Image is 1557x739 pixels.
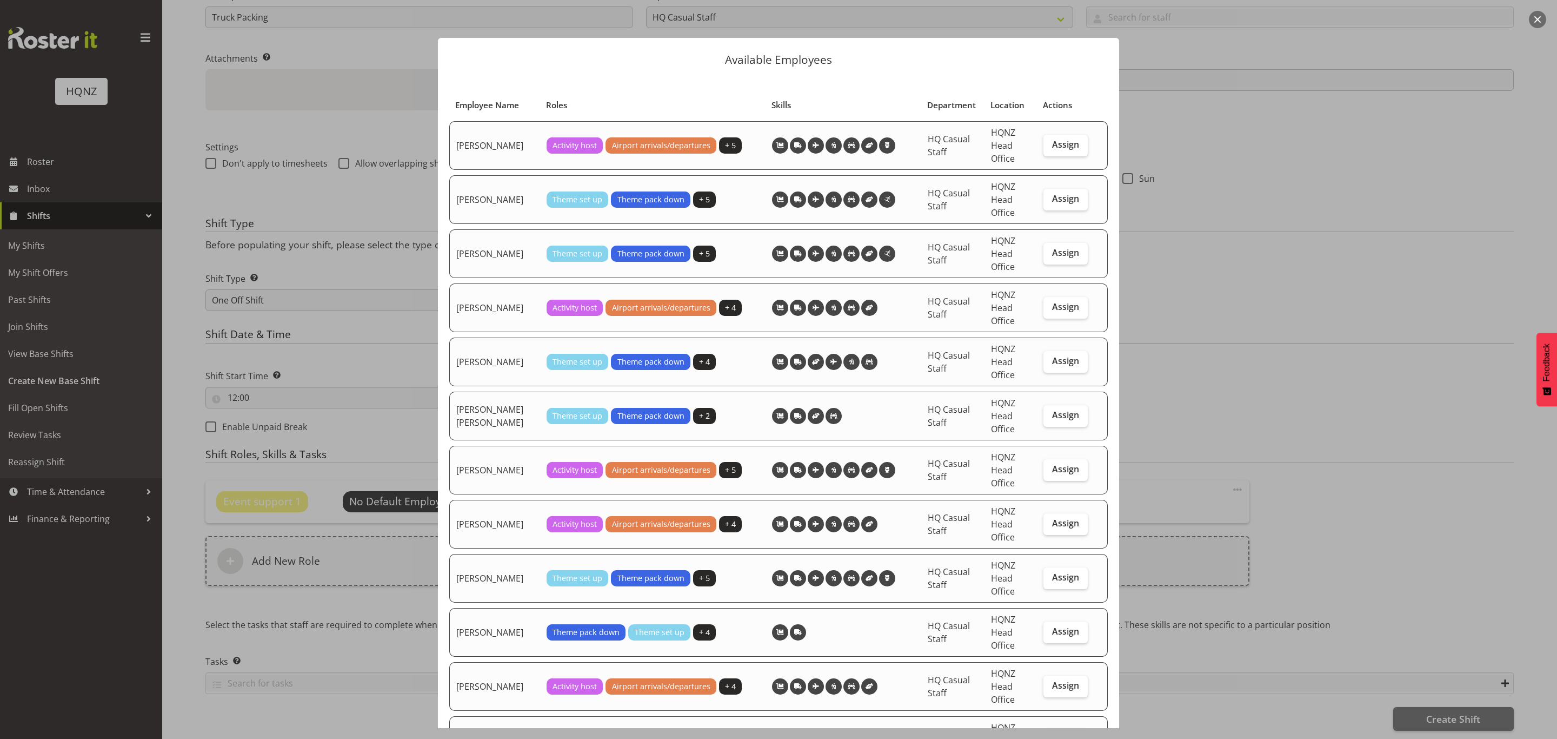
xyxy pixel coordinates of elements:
span: HQNZ Head Office [991,505,1015,543]
span: HQ Casual Staff [928,512,970,537]
span: Department [927,99,976,111]
span: Assign [1052,572,1079,583]
span: Airport arrivals/departures [612,302,710,314]
span: HQNZ Head Office [991,397,1015,435]
td: [PERSON_NAME] [449,338,540,386]
span: Roles [546,99,567,111]
span: + 4 [725,681,736,692]
span: + 2 [699,410,710,422]
span: + 4 [725,302,736,314]
span: Theme set up [553,410,602,422]
td: [PERSON_NAME] [449,229,540,278]
span: Airport arrivals/departures [612,518,710,530]
span: HQNZ Head Office [991,235,1015,273]
span: Theme set up [553,194,602,206]
span: Assign [1052,626,1079,637]
span: + 5 [725,464,736,476]
span: Assign [1052,247,1079,258]
span: Theme pack down [617,410,684,422]
span: HQ Casual Staff [928,187,970,212]
button: Feedback - Show survey [1536,333,1557,406]
span: HQ Casual Staff [928,133,970,158]
p: Available Employees [449,54,1108,65]
span: Employee Name [455,99,519,111]
span: Activity host [553,140,597,151]
span: Theme set up [553,248,602,260]
span: Airport arrivals/departures [612,464,710,476]
span: HQ Casual Staff [928,458,970,483]
span: + 5 [725,140,736,151]
span: HQNZ Head Office [991,127,1015,164]
span: HQ Casual Staff [928,566,970,591]
td: [PERSON_NAME] [449,121,540,170]
span: Assign [1052,301,1079,312]
td: [PERSON_NAME] [PERSON_NAME] [449,392,540,440]
span: HQ Casual Staff [928,674,970,699]
span: Theme pack down [553,626,620,638]
span: Airport arrivals/departures [612,140,710,151]
span: Assign [1052,410,1079,420]
span: HQNZ Head Office [991,451,1015,489]
span: Activity host [553,302,597,314]
span: HQ Casual Staff [928,349,970,374]
span: Activity host [553,464,597,476]
span: Theme set up [553,572,602,584]
span: Assign [1052,355,1079,366]
span: HQ Casual Staff [928,241,970,266]
span: Assign [1052,193,1079,204]
td: [PERSON_NAME] [449,446,540,494]
td: [PERSON_NAME] [449,554,540,603]
span: HQ Casual Staff [928,620,970,645]
span: Assign [1052,518,1079,529]
span: HQNZ Head Office [991,343,1015,381]
span: + 5 [699,248,710,260]
span: Feedback [1542,344,1552,381]
span: HQNZ Head Office [991,668,1015,705]
span: HQ Casual Staff [928,404,970,428]
span: Theme set up [553,356,602,368]
span: Actions [1043,99,1072,111]
span: Theme pack down [617,356,684,368]
span: Location [990,99,1024,111]
span: Activity host [553,681,597,692]
td: [PERSON_NAME] [449,608,540,657]
span: Theme pack down [617,572,684,584]
span: HQNZ Head Office [991,613,1015,651]
span: Assign [1052,680,1079,691]
span: HQNZ Head Office [991,289,1015,327]
td: [PERSON_NAME] [449,283,540,332]
span: + 5 [699,194,710,206]
span: + 4 [725,518,736,530]
span: Skills [771,99,791,111]
span: Theme pack down [617,194,684,206]
td: [PERSON_NAME] [449,500,540,549]
span: Assign [1052,139,1079,150]
span: + 4 [699,626,710,638]
td: [PERSON_NAME] [449,175,540,224]
span: HQ Casual Staff [928,295,970,320]
span: + 5 [699,572,710,584]
span: Theme pack down [617,248,684,260]
td: [PERSON_NAME] [449,662,540,711]
span: + 4 [699,356,710,368]
span: Activity host [553,518,597,530]
span: Theme set up [635,626,684,638]
span: HQNZ Head Office [991,559,1015,597]
span: Airport arrivals/departures [612,681,710,692]
span: HQNZ Head Office [991,181,1015,219]
span: Assign [1052,464,1079,474]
